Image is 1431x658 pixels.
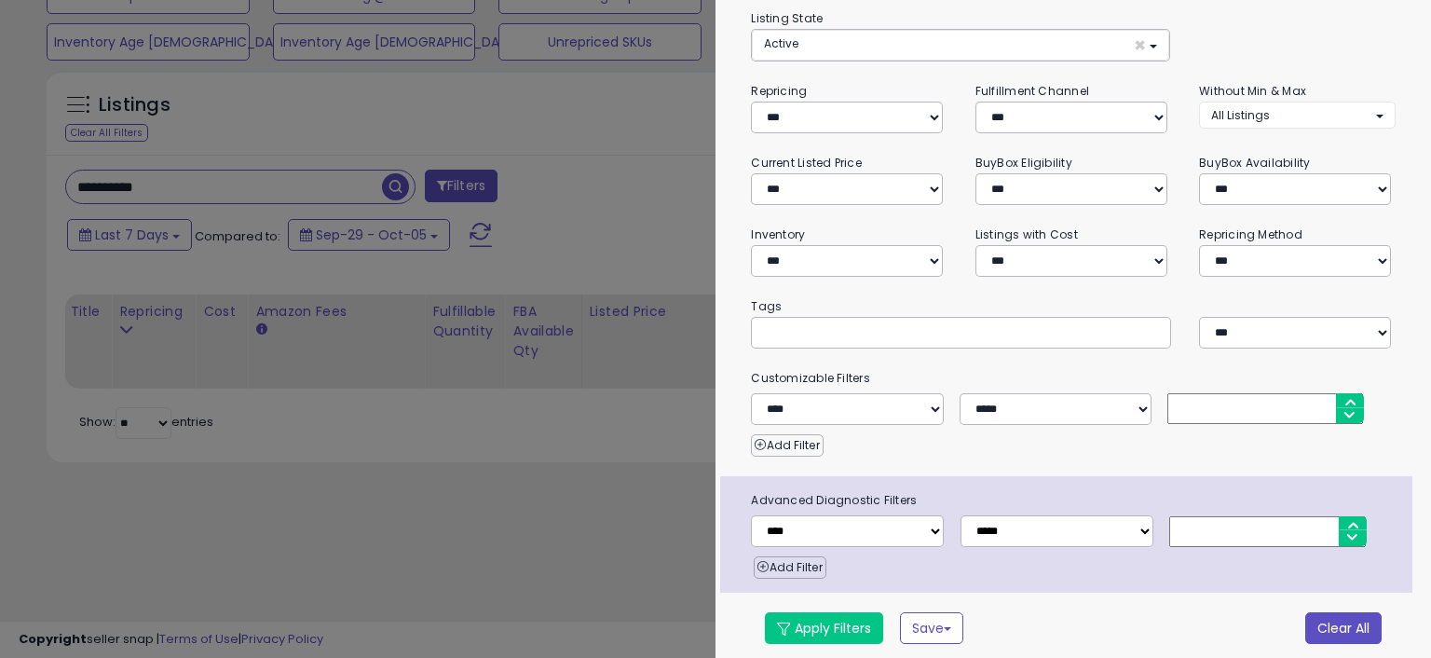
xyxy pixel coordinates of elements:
[1199,226,1302,242] small: Repricing Method
[752,30,1168,61] button: Active ×
[754,556,825,579] button: Add Filter
[975,155,1072,171] small: BuyBox Eligibility
[1305,612,1382,644] button: Clear All
[737,296,1409,317] small: Tags
[751,226,805,242] small: Inventory
[737,368,1409,389] small: Customizable Filters
[737,490,1411,511] span: Advanced Diagnostic Filters
[751,83,807,99] small: Repricing
[900,612,963,644] button: Save
[751,155,861,171] small: Current Listed Price
[1199,155,1310,171] small: BuyBox Availability
[764,35,798,51] span: Active
[975,83,1089,99] small: Fulfillment Channel
[751,434,823,457] button: Add Filter
[1199,102,1395,129] button: All Listings
[1211,107,1270,123] span: All Listings
[975,226,1078,242] small: Listings with Cost
[1134,35,1146,55] span: ×
[751,10,823,26] small: Listing State
[1199,83,1306,99] small: Without Min & Max
[765,612,883,644] button: Apply Filters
